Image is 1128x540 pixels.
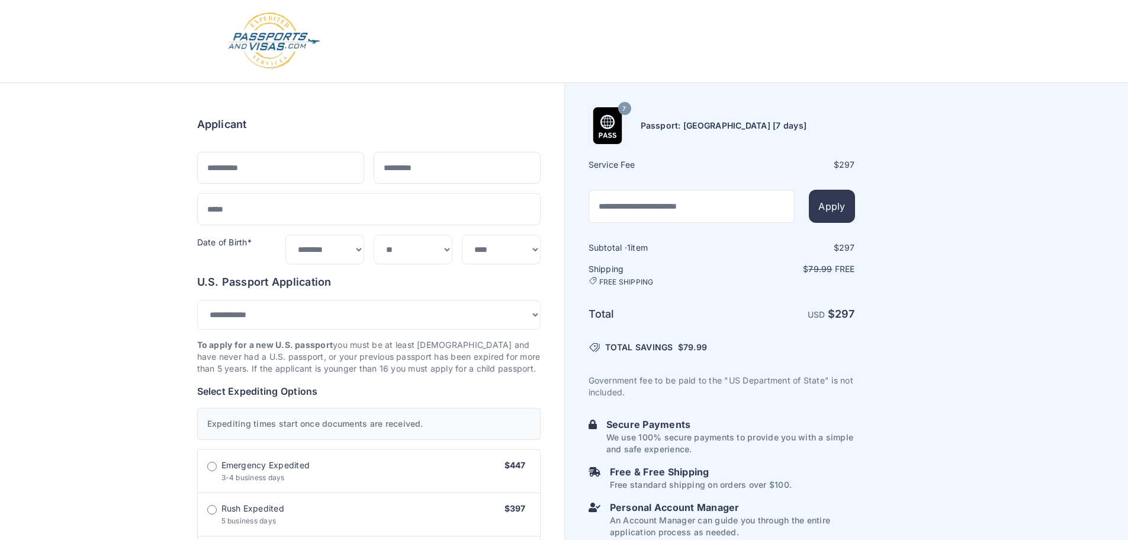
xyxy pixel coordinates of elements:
[723,159,855,171] div: $
[610,479,792,491] p: Free standard shipping on orders over $100.
[227,12,321,71] img: Logo
[641,120,807,132] h6: Passport: [GEOGRAPHIC_DATA] [7 days]
[808,309,825,319] span: USD
[835,308,855,320] span: 297
[599,277,654,287] span: FREE SHIPPING
[221,473,285,482] span: 3-4 business days
[828,308,855,320] strong: $
[606,432,855,455] p: We use 100% secure payments to provide you with a simple and safe experience.
[839,159,855,170] span: 297
[197,339,541,375] p: you must be at least [DEMOGRAPHIC_DATA] and have never had a U.S. passport, or your previous pass...
[197,384,541,398] h6: Select Expediting Options
[606,417,855,432] h6: Secure Payments
[589,375,855,398] p: Government fee to be paid to the "US Department of State" is not included.
[589,242,721,254] h6: Subtotal · item
[504,503,526,513] span: $397
[221,459,310,471] span: Emergency Expedited
[723,242,855,254] div: $
[835,264,855,274] span: Free
[504,460,526,470] span: $447
[610,515,855,538] p: An Account Manager can guide you through the entire application process as needed.
[610,500,855,515] h6: Personal Account Manager
[683,342,707,352] span: 79.99
[197,274,541,290] h6: U.S. Passport Application
[809,190,854,223] button: Apply
[627,242,631,253] span: 1
[808,264,832,274] span: 79.99
[197,237,252,247] label: Date of Birth*
[723,263,855,275] p: $
[221,503,284,515] span: Rush Expedited
[678,341,707,353] span: $
[589,306,721,322] h6: Total
[622,101,626,117] span: 7
[197,340,333,350] strong: To apply for a new U.S. passport
[589,159,721,171] h6: Service Fee
[610,465,792,479] h6: Free & Free Shipping
[589,107,626,144] img: Product Name
[839,242,855,253] span: 297
[221,516,277,525] span: 5 business days
[197,408,541,440] div: Expediting times start once documents are received.
[197,116,247,133] h6: Applicant
[605,341,673,353] span: TOTAL SAVINGS
[589,263,721,287] h6: Shipping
